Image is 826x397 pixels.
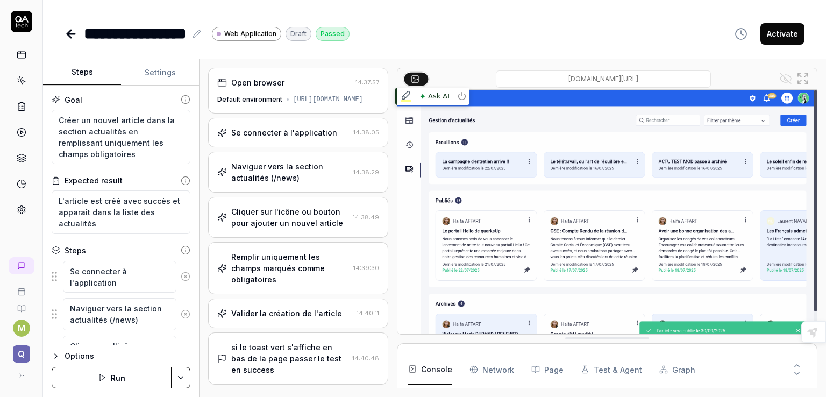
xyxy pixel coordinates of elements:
[231,251,349,285] div: Remplir uniquement les champs marqués comme obligatoires
[65,175,123,186] div: Expected result
[408,355,452,385] button: Console
[217,95,282,104] div: Default environment
[65,350,190,363] div: Options
[9,257,34,274] a: New conversation
[52,335,190,380] div: Suggestions
[760,23,804,45] button: Activate
[794,70,811,87] button: Open in full screen
[13,320,30,337] button: M
[212,26,281,41] a: Web Application
[52,260,190,294] div: Suggestions
[65,245,86,256] div: Steps
[176,303,194,325] button: Remove step
[355,79,379,86] time: 14:37:57
[352,355,379,362] time: 14:40:48
[357,309,379,317] time: 14:40:11
[52,297,190,331] div: Suggestions
[224,29,276,39] span: Web Application
[4,337,38,365] button: Q
[353,129,379,136] time: 14:38:05
[231,161,349,183] div: Naviguer vers la section actualités (/news)
[65,94,82,105] div: Goal
[469,355,514,385] button: Network
[231,206,348,229] div: Cliquer sur l'icône ou bouton pour ajouter un nouvel article
[777,70,794,87] button: Show all interative elements
[4,279,38,296] a: Book a call with us
[397,90,817,352] img: Screenshot
[231,127,337,138] div: Se connecter à l'application
[43,60,121,86] button: Steps
[231,77,284,88] div: Open browser
[293,95,363,104] div: [URL][DOMAIN_NAME]
[581,355,642,385] button: Test & Agent
[353,264,379,272] time: 14:39:30
[353,214,379,221] time: 14:38:49
[13,345,30,363] span: Q
[353,168,379,176] time: 14:38:29
[4,296,38,313] a: Documentation
[231,308,342,319] div: Valider la création de l'article
[231,342,348,375] div: si le toast vert s'affiche en bas de la page passer le test en success
[417,89,452,103] span: Ask AI
[52,350,190,363] button: Options
[286,27,311,41] div: Draft
[531,355,564,385] button: Page
[52,367,172,388] button: Run
[176,266,194,287] button: Remove step
[728,23,754,45] button: View version history
[316,27,350,41] div: Passed
[659,355,695,385] button: Graph
[121,60,199,86] button: Settings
